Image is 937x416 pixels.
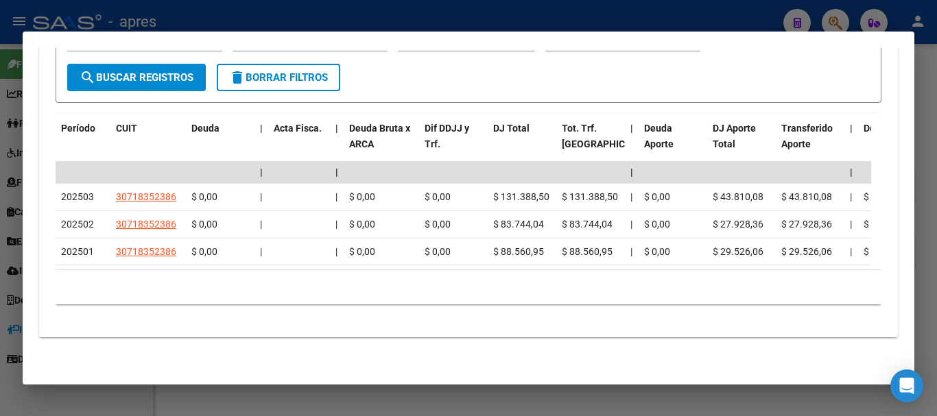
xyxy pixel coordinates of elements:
span: Dif DDJJ y Trf. [425,123,469,149]
span: 202502 [61,219,94,230]
span: $ 29.526,06 [781,246,832,257]
span: | [335,246,337,257]
span: | [335,219,337,230]
span: $ 0,00 [425,246,451,257]
span: CUIT [116,123,137,134]
span: | [630,246,632,257]
span: Acta Fisca. [274,123,322,134]
span: $ 131.388,50 [493,191,549,202]
span: | [850,123,853,134]
datatable-header-cell: | [254,114,268,174]
span: | [260,123,263,134]
span: | [630,123,633,134]
span: | [335,191,337,202]
datatable-header-cell: DJ Aporte Total [707,114,776,174]
span: Deuda Contr. [864,123,920,134]
span: $ 0,00 [425,191,451,202]
span: Deuda Aporte [644,123,674,149]
span: Deuda Bruta x ARCA [349,123,410,149]
span: $ 0,00 [644,219,670,230]
span: | [260,246,262,257]
span: | [630,219,632,230]
span: 30718352386 [116,191,176,202]
span: Deuda [191,123,220,134]
datatable-header-cell: | [844,114,858,174]
span: | [260,191,262,202]
span: | [260,219,262,230]
datatable-header-cell: Deuda Bruta x ARCA [344,114,419,174]
datatable-header-cell: | [625,114,639,174]
mat-icon: search [80,69,96,86]
span: | [335,123,338,134]
span: $ 0,00 [864,246,890,257]
span: $ 131.388,50 [562,191,618,202]
button: Buscar Registros [67,64,206,91]
span: $ 29.526,06 [713,246,763,257]
span: | [850,167,853,178]
datatable-header-cell: Dif DDJJ y Trf. [419,114,488,174]
datatable-header-cell: CUIT [110,114,186,174]
span: $ 27.928,36 [713,219,763,230]
span: Borrar Filtros [229,71,328,84]
span: $ 0,00 [864,191,890,202]
datatable-header-cell: Período [56,114,110,174]
span: $ 0,00 [644,246,670,257]
span: $ 0,00 [425,219,451,230]
datatable-header-cell: Acta Fisca. [268,114,330,174]
button: Borrar Filtros [217,64,340,91]
datatable-header-cell: DJ Total [488,114,556,174]
span: Buscar Registros [80,71,193,84]
span: $ 0,00 [864,219,890,230]
div: Open Intercom Messenger [890,369,923,402]
span: $ 88.560,95 [493,246,544,257]
mat-icon: delete [229,69,246,86]
datatable-header-cell: Transferido Aporte [776,114,844,174]
span: $ 0,00 [644,191,670,202]
span: | [630,191,632,202]
span: | [260,167,263,178]
span: $ 43.810,08 [713,191,763,202]
span: 202503 [61,191,94,202]
span: $ 88.560,95 [562,246,613,257]
span: | [850,246,852,257]
datatable-header-cell: Deuda [186,114,254,174]
span: $ 27.928,36 [781,219,832,230]
span: 30718352386 [116,219,176,230]
datatable-header-cell: Deuda Contr. [858,114,927,174]
span: Período [61,123,95,134]
span: | [850,219,852,230]
span: $ 0,00 [191,219,217,230]
span: DJ Aporte Total [713,123,756,149]
span: Tot. Trf. [GEOGRAPHIC_DATA] [562,123,655,149]
span: | [850,191,852,202]
span: $ 83.744,04 [493,219,544,230]
datatable-header-cell: Tot. Trf. Bruto [556,114,625,174]
span: $ 0,00 [349,191,375,202]
span: $ 0,00 [191,246,217,257]
span: Transferido Aporte [781,123,833,149]
span: DJ Total [493,123,530,134]
span: $ 43.810,08 [781,191,832,202]
span: 30718352386 [116,246,176,257]
datatable-header-cell: Deuda Aporte [639,114,707,174]
datatable-header-cell: | [330,114,344,174]
span: $ 0,00 [349,246,375,257]
span: $ 83.744,04 [562,219,613,230]
span: $ 0,00 [349,219,375,230]
span: 202501 [61,246,94,257]
span: | [335,167,338,178]
span: $ 0,00 [191,191,217,202]
span: | [630,167,633,178]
